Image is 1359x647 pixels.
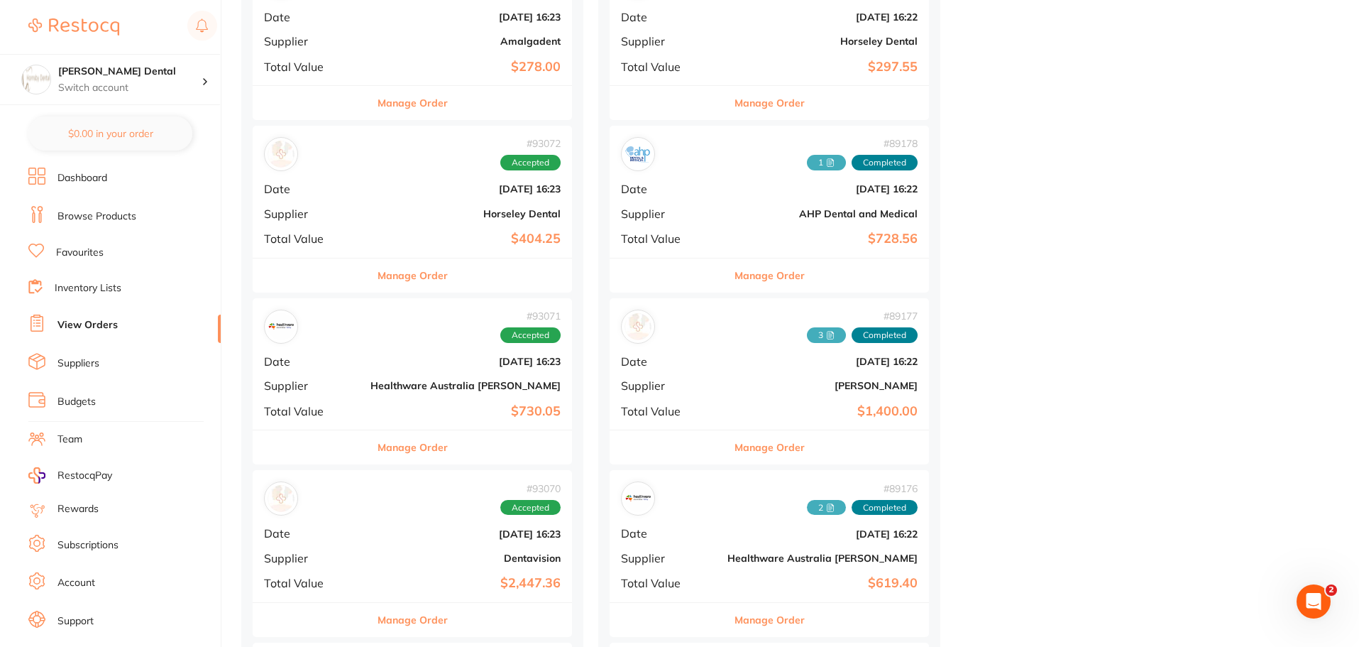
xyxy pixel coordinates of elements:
b: $619.40 [727,576,918,591]
button: $0.00 in your order [28,116,192,151]
button: Manage Order [378,259,448,293]
b: $278.00 [370,60,561,75]
div: Horseley Dental#93072AcceptedDate[DATE] 16:23SupplierHorseley DentalTotal Value$404.25Manage Order [253,126,572,293]
span: Total Value [264,405,359,418]
b: [DATE] 16:23 [370,183,561,195]
img: Restocq Logo [28,18,119,36]
a: Support [57,614,94,629]
a: Suppliers [57,357,99,371]
b: [DATE] 16:23 [370,528,561,540]
b: [PERSON_NAME] [727,380,918,391]
b: $728.56 [727,232,918,246]
b: Dentavision [370,553,561,564]
img: Henry Schein Halas [625,313,651,340]
a: Restocq Logo [28,11,119,43]
a: Budgets [57,395,96,409]
b: [DATE] 16:22 [727,356,918,367]
span: Date [264,183,359,195]
img: Healthware Australia Ridley [268,313,295,340]
span: Supplier [264,552,359,565]
button: Manage Order [734,259,805,293]
span: Received [807,327,846,343]
span: # 89177 [807,310,918,322]
span: Completed [852,500,918,516]
span: # 89176 [807,483,918,494]
span: # 89178 [807,138,918,149]
span: Accepted [500,500,561,516]
span: Total Value [621,232,716,245]
span: Accepted [500,327,561,343]
img: Hornsby Dental [22,65,50,94]
span: Supplier [264,379,359,392]
iframe: Intercom live chat [1297,585,1331,619]
span: Supplier [621,552,716,565]
span: Accepted [500,155,561,170]
img: AHP Dental and Medical [625,141,651,168]
span: Total Value [621,60,716,73]
span: Supplier [264,35,359,48]
span: Total Value [264,232,359,245]
button: Manage Order [378,603,448,637]
b: $1,400.00 [727,404,918,419]
span: Date [621,183,716,195]
b: $297.55 [727,60,918,75]
button: Manage Order [734,86,805,120]
img: Dentavision [268,485,295,512]
b: [DATE] 16:22 [727,183,918,195]
span: Supplier [621,35,716,48]
img: Horseley Dental [268,141,295,168]
span: Completed [852,155,918,170]
b: $730.05 [370,404,561,419]
a: Team [57,433,82,447]
a: Inventory Lists [55,281,121,295]
a: View Orders [57,318,118,332]
b: Horseley Dental [370,208,561,219]
b: [DATE] 16:23 [370,11,561,23]
span: Date [621,11,716,23]
span: Total Value [264,577,359,589]
span: Total Value [621,577,716,589]
h4: Hornsby Dental [58,65,202,79]
span: Date [621,527,716,540]
b: $404.25 [370,232,561,246]
span: Received [807,155,846,170]
span: Received [807,500,846,516]
span: # 93071 [500,310,561,322]
span: Supplier [621,379,716,392]
img: Healthware Australia Ridley [625,485,651,512]
b: Horseley Dental [727,36,918,47]
span: # 93072 [500,138,561,149]
a: Browse Products [57,210,136,224]
b: Healthware Australia [PERSON_NAME] [727,553,918,564]
a: Favourites [56,246,104,260]
b: $2,447.36 [370,576,561,591]
div: Dentavision#93070AcceptedDate[DATE] 16:23SupplierDentavisionTotal Value$2,447.36Manage Order [253,470,572,637]
span: # 93070 [500,483,561,494]
b: Healthware Australia [PERSON_NAME] [370,380,561,391]
b: [DATE] 16:22 [727,528,918,540]
a: Dashboard [57,171,107,185]
span: Total Value [264,60,359,73]
div: Healthware Australia Ridley#93071AcceptedDate[DATE] 16:23SupplierHealthware Australia [PERSON_NAM... [253,298,572,465]
button: Manage Order [378,430,448,464]
b: [DATE] 16:22 [727,11,918,23]
span: Total Value [621,405,716,418]
span: Supplier [621,207,716,220]
span: RestocqPay [57,469,112,483]
button: Manage Order [734,603,805,637]
b: [DATE] 16:23 [370,356,561,367]
p: Switch account [58,81,202,95]
button: Manage Order [378,86,448,120]
button: Manage Order [734,430,805,464]
span: Supplier [264,207,359,220]
b: AHP Dental and Medical [727,208,918,219]
span: Completed [852,327,918,343]
span: Date [264,527,359,540]
a: Rewards [57,502,99,516]
a: RestocqPay [28,467,112,484]
span: Date [264,11,359,23]
span: Date [621,355,716,368]
b: Amalgadent [370,36,561,47]
a: Account [57,576,95,590]
span: 2 [1326,585,1337,596]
